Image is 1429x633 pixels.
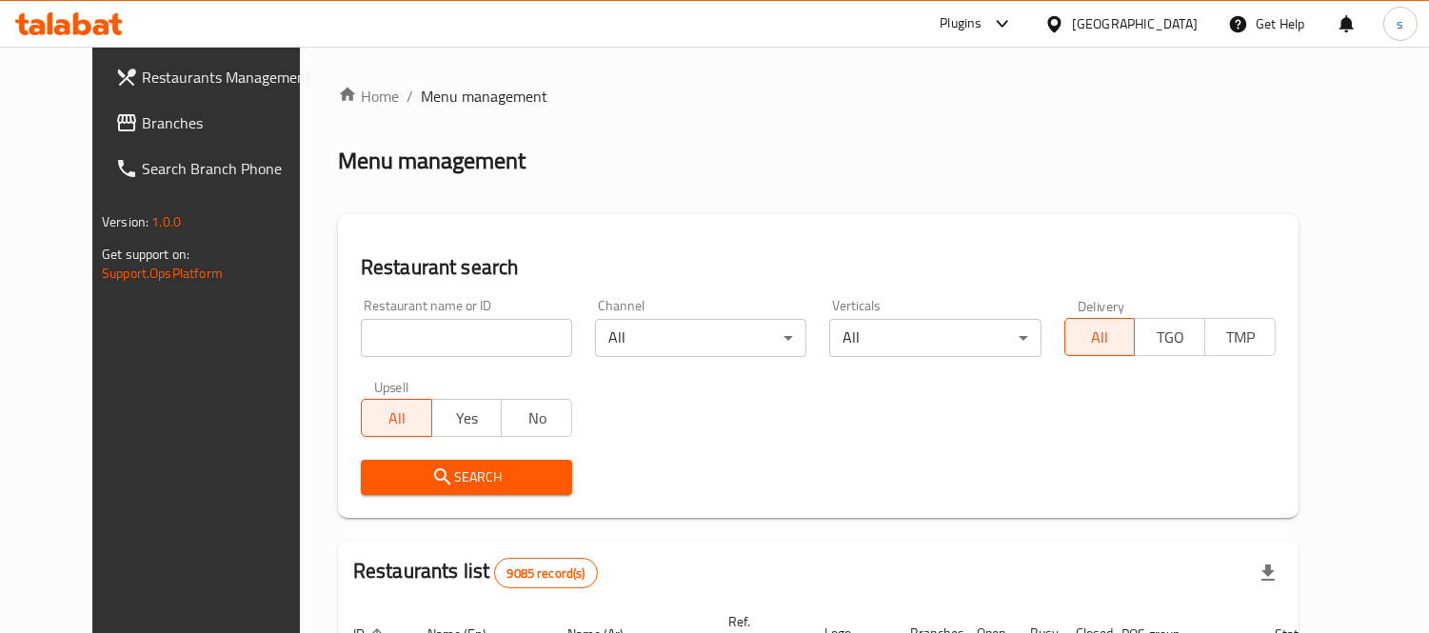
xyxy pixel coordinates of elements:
[102,209,149,234] span: Version:
[374,380,409,393] label: Upsell
[361,460,572,495] button: Search
[142,157,316,180] span: Search Branch Phone
[829,319,1041,357] div: All
[361,399,432,437] button: All
[361,253,1276,282] h2: Restaurant search
[151,209,181,234] span: 1.0.0
[353,557,598,588] h2: Restaurants list
[495,564,596,583] span: 9085 record(s)
[1073,324,1128,351] span: All
[338,85,1299,108] nav: breadcrumb
[100,100,331,146] a: Branches
[102,261,223,286] a: Support.OpsPlatform
[440,405,495,432] span: Yes
[100,54,331,100] a: Restaurants Management
[376,465,557,489] span: Search
[1142,324,1198,351] span: TGO
[1072,13,1198,34] div: [GEOGRAPHIC_DATA]
[1078,299,1125,312] label: Delivery
[595,319,806,357] div: All
[1245,550,1291,596] div: Export file
[1134,318,1205,356] button: TGO
[501,399,572,437] button: No
[1213,324,1268,351] span: TMP
[142,66,316,89] span: Restaurants Management
[1397,13,1403,34] span: s
[407,85,413,108] li: /
[494,558,597,588] div: Total records count
[1204,318,1276,356] button: TMP
[361,319,572,357] input: Search for restaurant name or ID..
[1064,318,1136,356] button: All
[338,146,526,176] h2: Menu management
[421,85,547,108] span: Menu management
[102,242,189,267] span: Get support on:
[100,146,331,191] a: Search Branch Phone
[431,399,503,437] button: Yes
[338,85,399,108] a: Home
[369,405,425,432] span: All
[142,111,316,134] span: Branches
[509,405,565,432] span: No
[940,12,982,35] div: Plugins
